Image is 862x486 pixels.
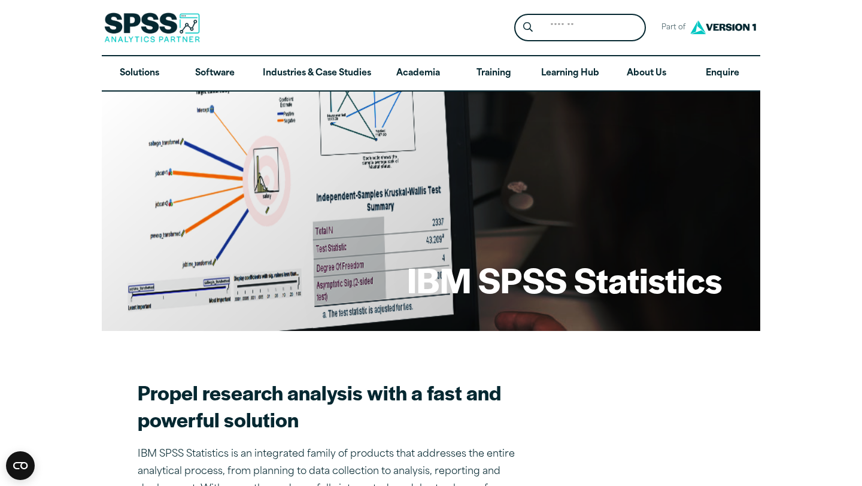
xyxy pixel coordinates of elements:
[6,451,35,480] button: Open CMP widget
[687,16,759,38] img: Version1 Logo
[253,56,381,91] a: Industries & Case Studies
[523,22,533,32] svg: Search magnifying glass icon
[685,56,760,91] a: Enquire
[407,256,722,303] h1: IBM SPSS Statistics
[104,13,200,42] img: SPSS Analytics Partner
[102,56,177,91] a: Solutions
[138,379,537,433] h2: Propel research analysis with a fast and powerful solution
[609,56,684,91] a: About Us
[655,19,687,37] span: Part of
[381,56,456,91] a: Academia
[456,56,532,91] a: Training
[514,14,646,42] form: Site Header Search Form
[177,56,253,91] a: Software
[532,56,609,91] a: Learning Hub
[102,56,760,91] nav: Desktop version of site main menu
[517,17,539,39] button: Search magnifying glass icon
